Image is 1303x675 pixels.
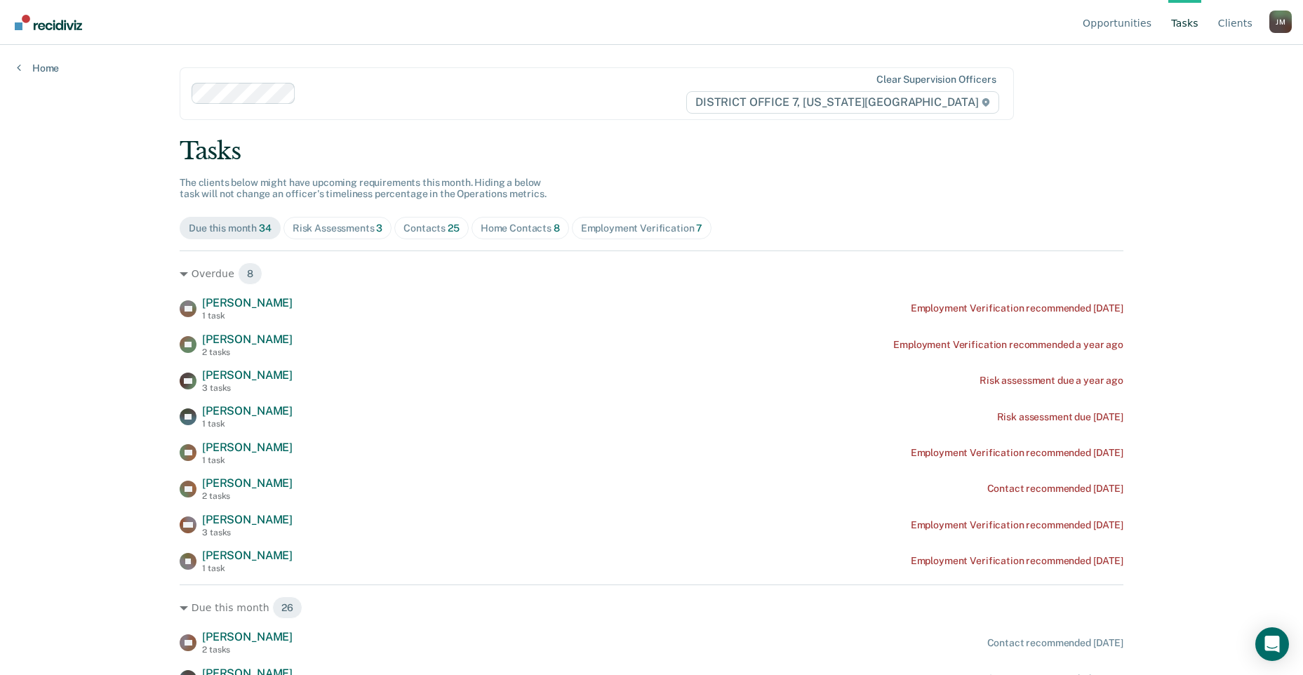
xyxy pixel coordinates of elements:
[202,333,293,346] span: [PERSON_NAME]
[202,441,293,454] span: [PERSON_NAME]
[403,222,460,234] div: Contacts
[293,222,383,234] div: Risk Assessments
[259,222,272,234] span: 34
[15,15,82,30] img: Recidiviz
[202,563,293,573] div: 1 task
[180,177,547,200] span: The clients below might have upcoming requirements this month. Hiding a below task will not chang...
[202,368,293,382] span: [PERSON_NAME]
[481,222,560,234] div: Home Contacts
[189,222,272,234] div: Due this month
[202,630,293,643] span: [PERSON_NAME]
[202,549,293,562] span: [PERSON_NAME]
[911,302,1123,314] div: Employment Verification recommended [DATE]
[202,645,293,655] div: 2 tasks
[987,483,1123,495] div: Contact recommended [DATE]
[202,419,293,429] div: 1 task
[180,262,1123,285] div: Overdue 8
[448,222,460,234] span: 25
[554,222,560,234] span: 8
[202,404,293,417] span: [PERSON_NAME]
[911,447,1123,459] div: Employment Verification recommended [DATE]
[202,513,293,526] span: [PERSON_NAME]
[17,62,59,74] a: Home
[180,137,1123,166] div: Tasks
[376,222,382,234] span: 3
[202,528,293,537] div: 3 tasks
[997,411,1123,423] div: Risk assessment due [DATE]
[202,296,293,309] span: [PERSON_NAME]
[238,262,262,285] span: 8
[1269,11,1292,33] button: Profile dropdown button
[686,91,998,114] span: DISTRICT OFFICE 7, [US_STATE][GEOGRAPHIC_DATA]
[202,383,293,393] div: 3 tasks
[911,519,1123,531] div: Employment Verification recommended [DATE]
[980,375,1123,387] div: Risk assessment due a year ago
[180,596,1123,619] div: Due this month 26
[202,455,293,465] div: 1 task
[911,555,1123,567] div: Employment Verification recommended [DATE]
[1255,627,1289,661] div: Open Intercom Messenger
[987,637,1123,649] div: Contact recommended [DATE]
[202,476,293,490] span: [PERSON_NAME]
[893,339,1123,351] div: Employment Verification recommended a year ago
[202,491,293,501] div: 2 tasks
[202,347,293,357] div: 2 tasks
[696,222,702,234] span: 7
[272,596,302,619] span: 26
[202,311,293,321] div: 1 task
[876,74,996,86] div: Clear supervision officers
[1269,11,1292,33] div: J M
[581,222,703,234] div: Employment Verification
